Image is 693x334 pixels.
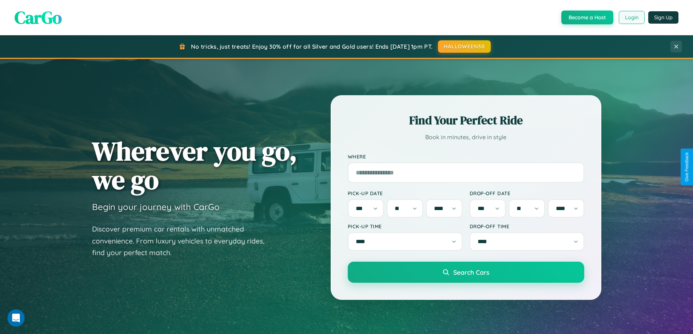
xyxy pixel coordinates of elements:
[92,137,297,194] h1: Wherever you go, we go
[453,268,489,276] span: Search Cars
[648,11,678,24] button: Sign Up
[92,201,220,212] h3: Begin your journey with CarGo
[348,262,584,283] button: Search Cars
[470,190,584,196] label: Drop-off Date
[348,153,584,160] label: Where
[191,43,433,50] span: No tricks, just treats! Enjoy 30% off for all Silver and Gold users! Ends [DATE] 1pm PT.
[348,132,584,142] p: Book in minutes, drive in style
[619,11,645,24] button: Login
[561,11,613,24] button: Become a Host
[92,223,274,259] p: Discover premium car rentals with unmatched convenience. From luxury vehicles to everyday rides, ...
[470,223,584,229] label: Drop-off Time
[348,112,584,128] h2: Find Your Perfect Ride
[684,152,689,182] div: Give Feedback
[348,223,462,229] label: Pick-up Time
[7,309,25,327] iframe: Intercom live chat
[438,40,491,53] button: HALLOWEEN30
[348,190,462,196] label: Pick-up Date
[15,5,62,29] span: CarGo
